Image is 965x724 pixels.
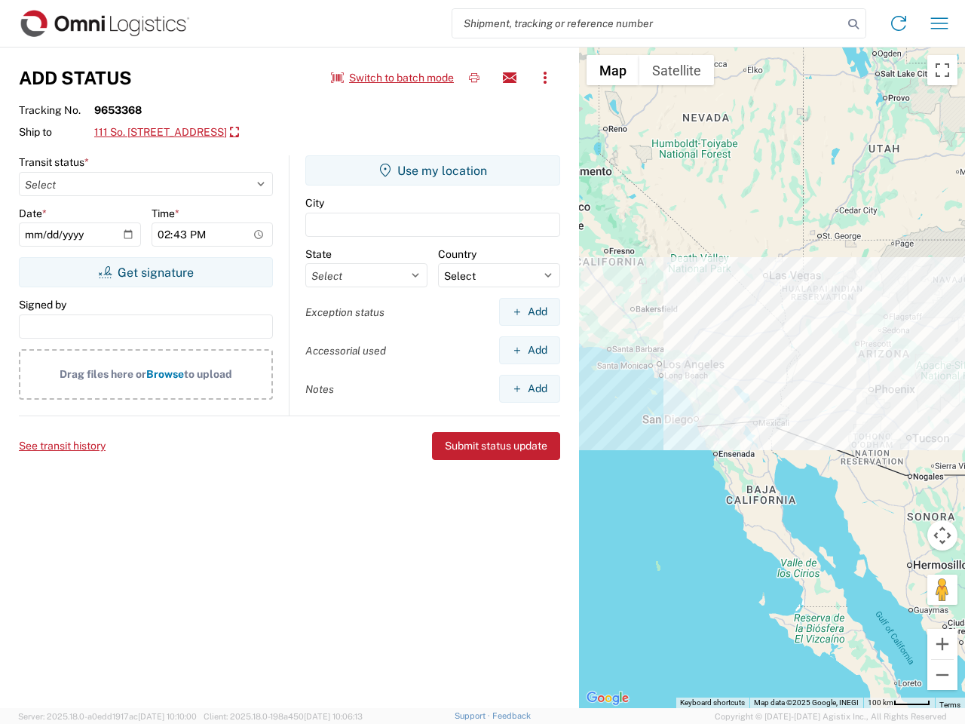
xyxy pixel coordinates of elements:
button: Zoom out [927,660,957,690]
span: 100 km [868,698,893,707]
button: Submit status update [432,432,560,460]
button: Switch to batch mode [331,66,454,90]
span: [DATE] 10:06:13 [304,712,363,721]
a: 111 So. [STREET_ADDRESS] [94,120,239,146]
span: [DATE] 10:10:00 [138,712,197,721]
span: Tracking No. [19,103,94,117]
button: Map Scale: 100 km per 45 pixels [863,698,935,708]
button: Map camera controls [927,520,957,551]
button: Toggle fullscreen view [927,55,957,85]
span: Map data ©2025 Google, INEGI [754,698,859,707]
button: Keyboard shortcuts [680,698,745,708]
button: Zoom in [927,629,957,659]
button: Add [499,375,560,403]
h3: Add Status [19,67,132,89]
button: Show satellite imagery [639,55,714,85]
label: Accessorial used [305,344,386,357]
label: City [305,196,324,210]
a: Open this area in Google Maps (opens a new window) [583,689,633,708]
label: Exception status [305,305,384,319]
a: Support [455,711,492,720]
span: to upload [184,368,232,380]
span: Copyright © [DATE]-[DATE] Agistix Inc., All Rights Reserved [715,710,947,723]
label: State [305,247,332,261]
button: Show street map [587,55,639,85]
button: See transit history [19,434,106,459]
button: Use my location [305,155,560,186]
button: Drag Pegman onto the map to open Street View [927,575,957,605]
label: Transit status [19,155,89,169]
label: Notes [305,382,334,396]
a: Terms [939,701,960,709]
span: Browse [146,368,184,380]
label: Signed by [19,298,66,311]
span: Ship to [19,125,94,139]
button: Add [499,298,560,326]
img: Google [583,689,633,708]
span: Server: 2025.18.0-a0edd1917ac [18,712,197,721]
label: Date [19,207,47,220]
span: Client: 2025.18.0-198a450 [204,712,363,721]
button: Get signature [19,257,273,287]
label: Country [438,247,476,261]
strong: 9653368 [94,103,142,117]
a: Feedback [492,711,531,720]
label: Time [152,207,179,220]
button: Add [499,336,560,364]
input: Shipment, tracking or reference number [452,9,843,38]
span: Drag files here or [60,368,146,380]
